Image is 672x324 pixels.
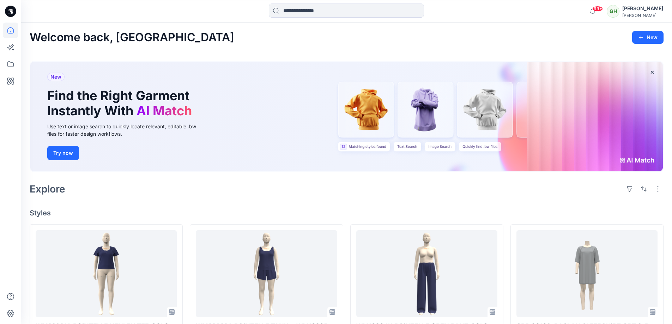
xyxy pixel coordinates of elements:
[516,230,658,317] a: GRP 00108_RAGLAN SLEEPSHIRT OPT 2_DEV
[47,146,79,160] button: Try now
[592,6,603,12] span: 99+
[622,4,663,13] div: [PERSON_NAME]
[50,73,61,81] span: New
[30,31,234,44] h2: Welcome back, [GEOGRAPHIC_DATA]
[622,13,663,18] div: [PERSON_NAME]
[47,123,206,137] div: Use text or image search to quickly locate relevant, editable .bw files for faster design workflows.
[137,103,192,118] span: AI Match
[356,230,497,317] a: WM12604K POINTELLE OPEN PANT_COLORWAY REV1
[607,5,619,18] div: GH
[47,88,195,118] h1: Find the Right Garment Instantly With
[36,230,177,317] a: WM22621A POINTELLE HENLEY TEE_COLORWAY_REV8
[632,31,664,44] button: New
[30,183,65,195] h2: Explore
[196,230,337,317] a: WM22622A POINTELLE TANK + WM12605K POINTELLE SHORT -w- PICOT_COLORWAY REV1
[30,209,664,217] h4: Styles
